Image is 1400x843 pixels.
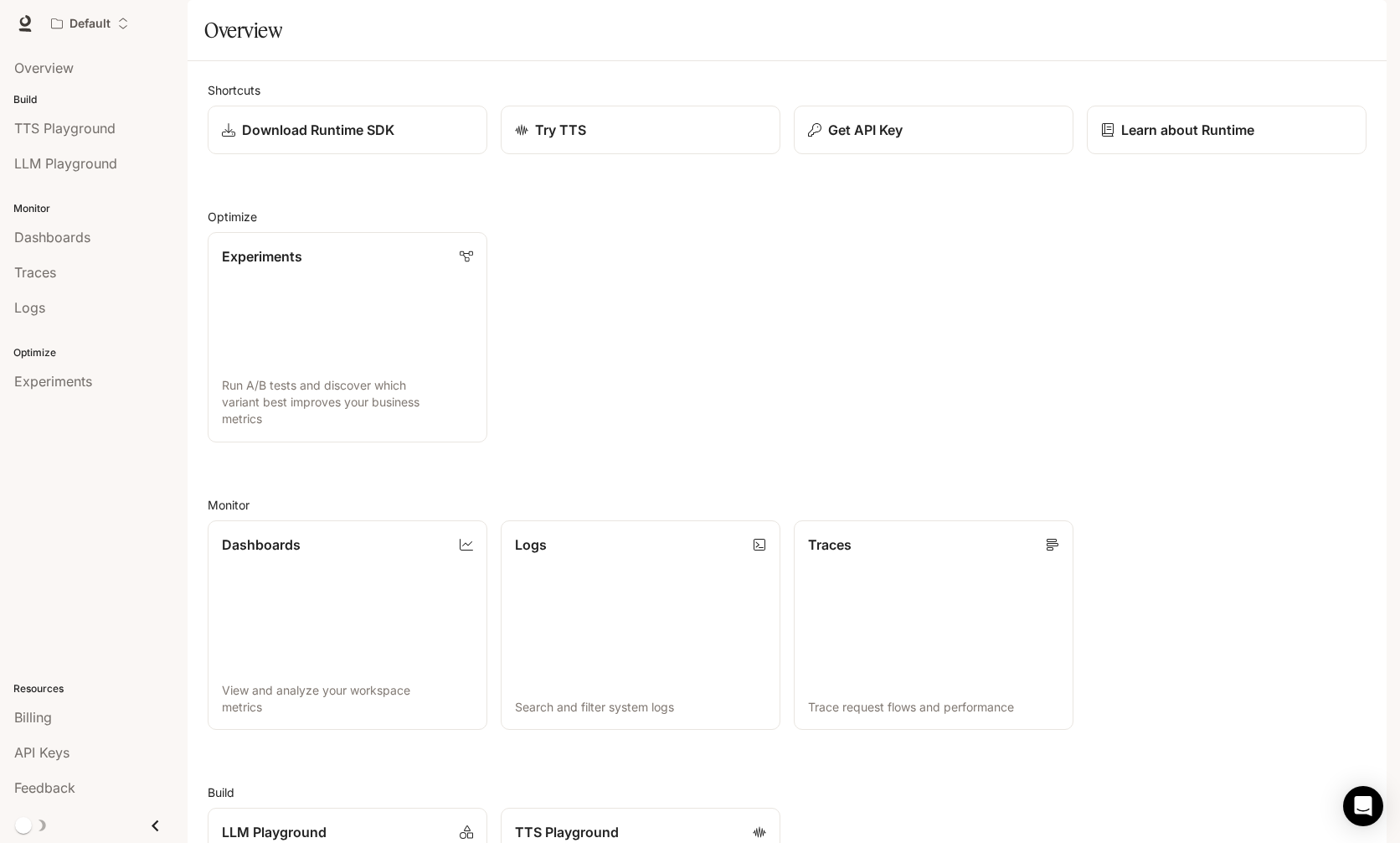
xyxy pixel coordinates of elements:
[501,520,780,731] a: LogsSearch and filter system logs
[1087,106,1367,154] a: Learn about Runtime
[808,699,1059,716] p: Trace request flows and performance
[1121,120,1254,140] p: Learn about Runtime
[242,120,394,140] p: Download Runtime SDK
[808,535,852,555] p: Traces
[222,246,302,266] p: Experiments
[208,520,487,731] a: DashboardsView and analyze your workspace metrics
[222,535,301,555] p: Dashboards
[208,106,487,154] a: Download Runtime SDK
[222,822,327,842] p: LLM Playground
[794,520,1073,731] a: TracesTrace request flows and performance
[44,7,136,40] button: Open workspace menu
[222,682,473,716] p: View and analyze your workspace metrics
[515,822,619,842] p: TTS Playground
[1343,786,1383,826] div: Open Intercom Messenger
[69,17,111,31] p: Default
[208,208,1367,225] h2: Optimize
[208,496,1367,514] h2: Monitor
[204,13,282,47] h1: Overview
[222,377,473,427] p: Run A/B tests and discover which variant best improves your business metrics
[515,535,547,555] p: Logs
[515,699,766,716] p: Search and filter system logs
[828,120,903,140] p: Get API Key
[501,106,780,154] a: Try TTS
[535,120,586,140] p: Try TTS
[208,232,487,442] a: ExperimentsRun A/B tests and discover which variant best improves your business metrics
[208,81,1367,99] h2: Shortcuts
[794,106,1073,154] button: Get API Key
[208,784,1367,801] h2: Build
